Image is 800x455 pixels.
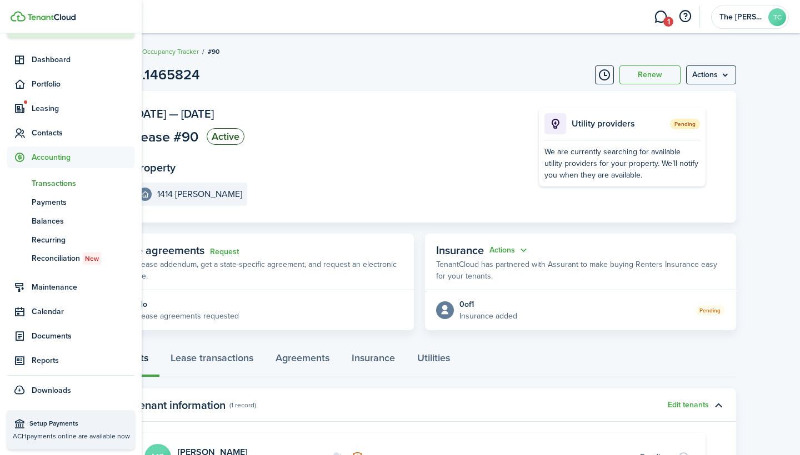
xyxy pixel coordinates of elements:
[489,244,529,257] button: Actions
[676,7,694,26] button: Open resource center
[650,3,671,31] a: Messaging
[32,78,134,90] span: Portfolio
[133,130,198,144] span: Lease #90
[27,431,130,441] span: payments online are available now
[32,215,134,227] span: Balances
[7,193,134,211] a: Payments
[663,17,673,27] span: 1
[619,65,681,84] button: Renew
[595,65,614,84] button: Timeline
[32,196,134,208] span: Payments
[11,11,26,22] img: TenantCloud
[489,244,529,257] button: Open menu
[264,344,341,377] a: Agreements
[7,249,134,268] a: ReconciliationNew
[436,242,484,259] span: Insurance
[7,174,134,193] a: Transactions
[32,355,134,366] span: Reports
[114,259,403,282] p: Build a lease addendum, get a state-specific agreement, and request an electronic signature.
[85,254,99,264] span: New
[207,128,244,145] status: Active
[124,64,200,85] h1: No.1465824
[32,151,134,163] span: Accounting
[32,54,134,65] span: Dashboard
[709,396,728,414] button: Toggle accordion
[670,119,700,129] span: Pending
[7,211,134,230] a: Balances
[32,281,134,293] span: Maintenance
[210,247,239,256] a: Request
[169,105,178,122] span: —
[7,230,134,249] a: Recurring
[133,161,176,174] panel-main-title: Property
[142,47,199,57] a: Occupancy Tracker
[208,47,219,57] span: #90
[32,252,134,265] span: Reconciliation
[32,127,134,139] span: Contacts
[32,385,71,396] span: Downloads
[133,105,166,122] span: [DATE]
[7,350,134,371] a: Reports
[137,299,239,310] div: No
[159,344,264,377] a: Lease transactions
[32,234,134,246] span: Recurring
[29,418,129,429] span: Setup Payments
[436,259,725,282] p: TenantCloud has partnered with Assurant to make buying Renters Insurance easy for your tenants.
[32,178,134,189] span: Transactions
[544,146,700,181] div: We are currently searching for available utility providers for your property. We’ll notify you wh...
[668,401,709,410] button: Edit tenants
[32,103,134,114] span: Leasing
[459,299,517,310] div: 0 of 1
[719,13,764,21] span: The Clarence Mason Group LLC
[768,8,786,26] avatar-text: TC
[13,431,129,441] p: ACH
[7,49,134,70] a: Dashboard
[27,14,76,21] img: TenantCloud
[32,330,134,342] span: Documents
[686,65,736,84] button: Open menu
[137,310,239,322] p: Lease agreements requested
[181,105,214,122] span: [DATE]
[406,344,461,377] a: Utilities
[157,189,242,199] e-details-info-title: 1414 [PERSON_NAME]
[695,305,725,316] status: Pending
[229,400,256,410] panel-main-subtitle: (1 record)
[32,306,134,317] span: Calendar
[459,310,517,322] p: Insurance added
[686,65,736,84] menu-btn: Actions
[133,399,226,412] panel-main-title: Tenant information
[572,117,667,130] p: Utility providers
[7,410,134,449] a: Setup PaymentsACHpayments online are available now
[341,344,406,377] a: Insurance
[114,242,204,259] span: Lease agreements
